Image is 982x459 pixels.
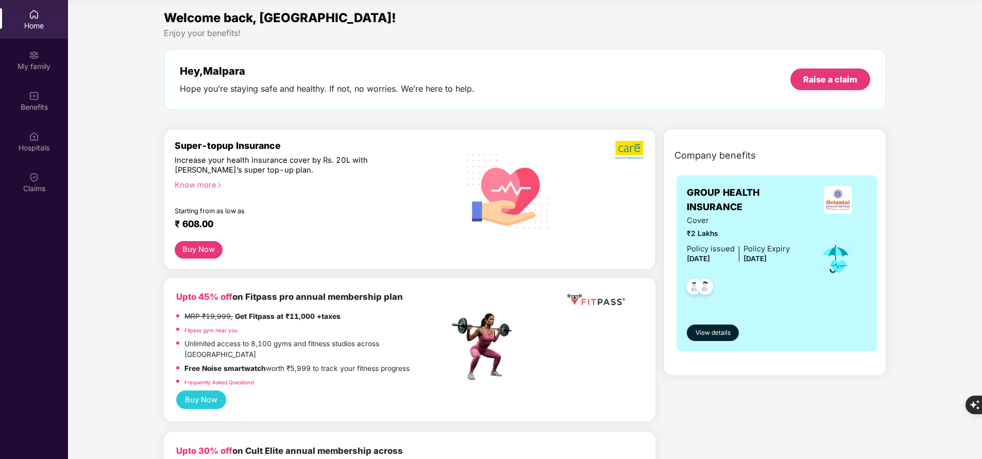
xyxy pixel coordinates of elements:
span: Cover [687,215,790,227]
a: Fitpass gym near you [184,327,238,333]
div: Raise a claim [803,74,857,85]
span: right [216,182,222,188]
a: Frequently Asked Questions! [184,379,255,385]
img: fppp.png [565,290,627,309]
button: Buy Now [175,241,222,259]
div: Increase your health insurance cover by Rs. 20L with [PERSON_NAME]’s super top-up plan. [175,156,404,176]
del: MRP ₹19,999, [184,312,233,320]
strong: Free Noise smartwatch [184,364,266,372]
div: Super-topup Insurance [175,140,449,151]
img: svg+xml;base64,PHN2ZyBpZD0iQ2xhaW0iIHhtbG5zPSJodHRwOi8vd3d3LnczLm9yZy8yMDAwL3N2ZyIgd2lkdGg9IjIwIi... [29,172,39,182]
div: Starting from as low as [175,207,405,214]
div: Know more [175,180,443,188]
div: Enjoy your benefits! [164,28,886,39]
img: insurerLogo [824,186,852,214]
img: svg+xml;base64,PHN2ZyBpZD0iSG9zcGl0YWxzIiB4bWxucz0iaHR0cDovL3d3dy53My5vcmcvMjAwMC9zdmciIHdpZHRoPS... [29,131,39,142]
img: svg+xml;base64,PHN2ZyBpZD0iSG9tZSIgeG1sbnM9Imh0dHA6Ly93d3cudzMub3JnLzIwMDAvc3ZnIiB3aWR0aD0iMjAiIG... [29,9,39,20]
b: on Fitpass pro annual membership plan [176,292,403,302]
img: svg+xml;base64,PHN2ZyB3aWR0aD0iMjAiIGhlaWdodD0iMjAiIHZpZXdCb3g9IjAgMCAyMCAyMCIgZmlsbD0ibm9uZSIgeG... [29,50,39,60]
img: fpp.png [449,311,521,383]
strong: Get Fitpass at ₹11,000 +taxes [235,312,341,320]
button: View details [687,325,739,341]
span: Company benefits [674,148,756,163]
b: Upto 45% off [176,292,232,302]
img: svg+xml;base64,PHN2ZyB4bWxucz0iaHR0cDovL3d3dy53My5vcmcvMjAwMC9zdmciIHdpZHRoPSI0OC45NDMiIGhlaWdodD... [692,276,718,301]
div: ₹ 608.00 [175,218,438,231]
p: worth ₹5,999 to track your fitness progress [184,363,410,375]
span: ₹2 Lakhs [687,228,790,240]
img: svg+xml;base64,PHN2ZyB4bWxucz0iaHR0cDovL3d3dy53My5vcmcvMjAwMC9zdmciIHhtbG5zOnhsaW5rPSJodHRwOi8vd3... [459,141,557,241]
span: View details [696,328,731,338]
b: Upto 30% off [176,446,232,456]
img: svg+xml;base64,PHN2ZyBpZD0iQmVuZWZpdHMiIHhtbG5zPSJodHRwOi8vd3d3LnczLm9yZy8yMDAwL3N2ZyIgd2lkdGg9Ij... [29,91,39,101]
span: GROUP HEALTH INSURANCE [687,185,809,215]
button: Buy Now [176,390,226,409]
div: Policy issued [687,243,735,255]
span: Welcome back, [GEOGRAPHIC_DATA]! [164,10,396,25]
img: icon [819,242,853,276]
div: Hope you’re staying safe and healthy. If not, no worries. We’re here to help. [180,83,475,94]
span: [DATE] [743,254,767,263]
div: Policy Expiry [743,243,790,255]
p: Unlimited access to 8,100 gyms and fitness studios across [GEOGRAPHIC_DATA] [184,338,448,361]
img: svg+xml;base64,PHN2ZyB4bWxucz0iaHR0cDovL3d3dy53My5vcmcvMjAwMC9zdmciIHdpZHRoPSI0OC45NDMiIGhlaWdodD... [682,276,707,301]
span: [DATE] [687,254,710,263]
img: b5dec4f62d2307b9de63beb79f102df3.png [615,140,645,160]
div: Hey, Malpara [180,65,475,77]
